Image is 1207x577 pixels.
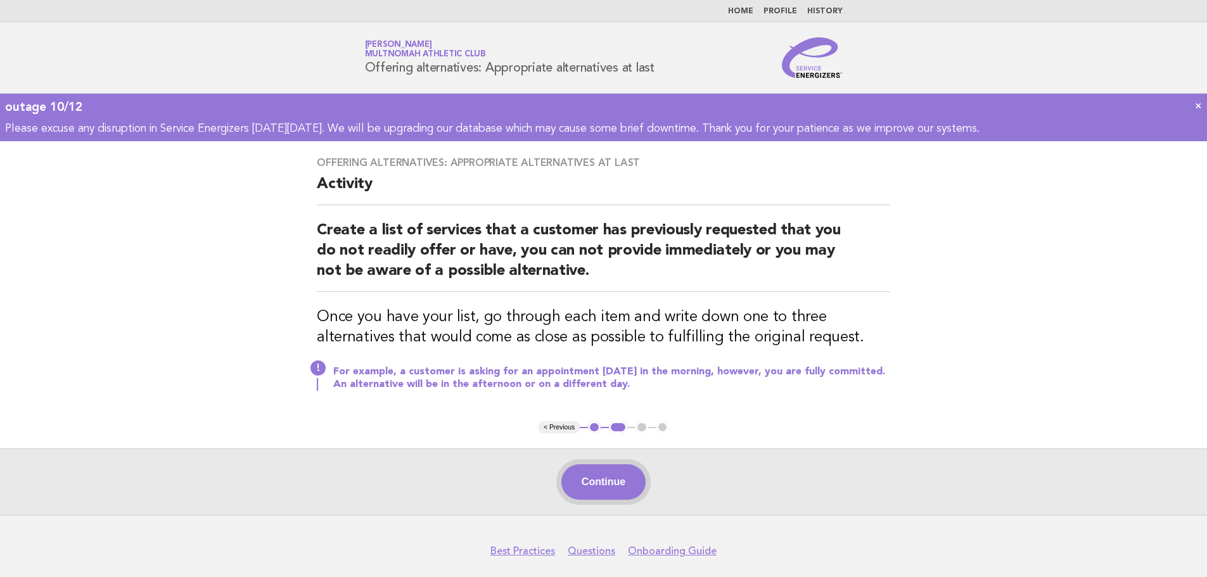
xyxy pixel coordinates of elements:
[628,545,717,557] a: Onboarding Guide
[568,545,615,557] a: Questions
[728,8,753,15] a: Home
[763,8,797,15] a: Profile
[539,421,580,434] button: < Previous
[317,307,890,348] h3: Once you have your list, go through each item and write down one to three alternatives that would...
[317,174,890,205] h2: Activity
[561,464,646,500] button: Continue
[1195,99,1202,112] a: ×
[317,156,890,169] h3: Offering alternatives: Appropriate alternatives at last
[490,545,555,557] a: Best Practices
[365,51,486,59] span: Multnomah Athletic Club
[5,99,1202,115] div: outage 10/12
[317,220,890,292] h2: Create a list of services that a customer has previously requested that you do not readily offer ...
[365,41,486,58] a: [PERSON_NAME]Multnomah Athletic Club
[5,122,1202,136] p: Please excuse any disruption in Service Energizers [DATE][DATE]. We will be upgrading our databas...
[588,421,601,434] button: 1
[609,421,627,434] button: 2
[782,37,843,78] img: Service Energizers
[807,8,843,15] a: History
[333,365,890,391] p: For example, a customer is asking for an appointment [DATE] in the morning, however, you are full...
[365,41,655,74] h1: Offering alternatives: Appropriate alternatives at last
